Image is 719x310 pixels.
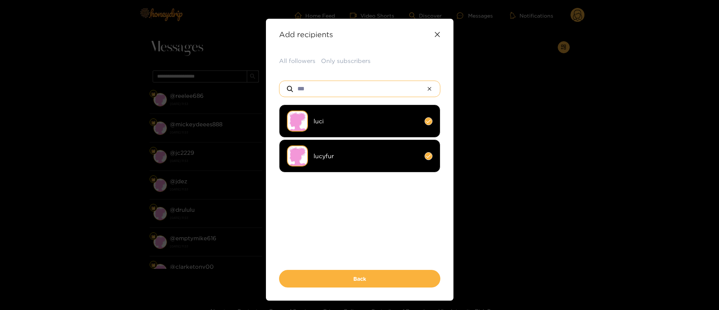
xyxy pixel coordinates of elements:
button: Back [279,270,440,288]
button: All followers [279,57,315,65]
button: Only subscribers [321,57,371,65]
strong: Add recipients [279,30,333,39]
span: lucyfur [314,152,419,160]
img: no-avatar.png [287,111,308,132]
span: luci [314,117,419,126]
img: no-avatar.png [287,145,308,166]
